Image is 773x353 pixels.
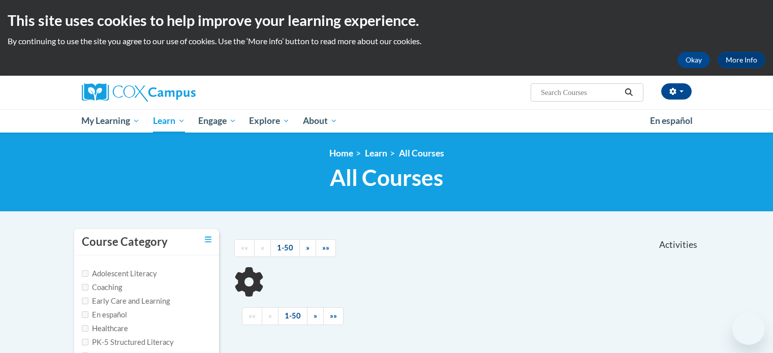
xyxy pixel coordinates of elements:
input: Checkbox for Options [82,270,88,277]
a: Begining [234,239,255,257]
a: Engage [192,109,243,133]
div: Main menu [67,109,707,133]
button: Okay [677,52,710,68]
a: End [323,307,344,325]
span: Learn [153,115,185,127]
label: PK-5 Structured Literacy [82,337,174,348]
label: Coaching [82,282,122,293]
a: Previous [262,307,279,325]
p: By continuing to use the site you agree to our use of cookies. Use the ‘More info’ button to read... [8,36,765,47]
a: Toggle collapse [205,234,211,245]
a: 1-50 [278,307,307,325]
a: En español [643,110,699,132]
input: Search Courses [540,86,621,99]
a: About [296,109,344,133]
span: « [261,243,264,252]
a: Cox Campus [82,83,275,102]
span: En español [650,115,693,126]
button: Search [621,86,636,99]
a: Previous [254,239,271,257]
input: Checkbox for Options [82,325,88,332]
a: All Courses [399,148,444,158]
input: Checkbox for Options [82,311,88,318]
span: «« [249,311,256,320]
span: Activities [659,239,697,250]
a: Next [299,239,316,257]
h2: This site uses cookies to help improve your learning experience. [8,10,765,30]
a: More Info [718,52,765,68]
label: Early Care and Learning [82,296,170,307]
span: «« [241,243,248,252]
a: Next [307,307,324,325]
a: Home [329,148,353,158]
a: Learn [365,148,387,158]
span: » [314,311,317,320]
label: En español [82,309,127,320]
a: My Learning [75,109,147,133]
img: Cox Campus [82,83,196,102]
span: « [268,311,272,320]
a: Explore [242,109,296,133]
a: End [316,239,336,257]
span: All Courses [330,164,443,191]
span: Engage [198,115,236,127]
a: Learn [146,109,192,133]
span: My Learning [81,115,140,127]
input: Checkbox for Options [82,284,88,291]
span: »» [322,243,329,252]
a: Begining [242,307,262,325]
span: »» [330,311,337,320]
h3: Course Category [82,234,168,250]
label: Adolescent Literacy [82,268,157,279]
span: Explore [249,115,290,127]
button: Account Settings [661,83,692,100]
input: Checkbox for Options [82,339,88,345]
iframe: Button to launch messaging window [732,312,765,345]
input: Checkbox for Options [82,298,88,304]
a: 1-50 [270,239,300,257]
label: Healthcare [82,323,128,334]
span: » [306,243,310,252]
span: About [303,115,337,127]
